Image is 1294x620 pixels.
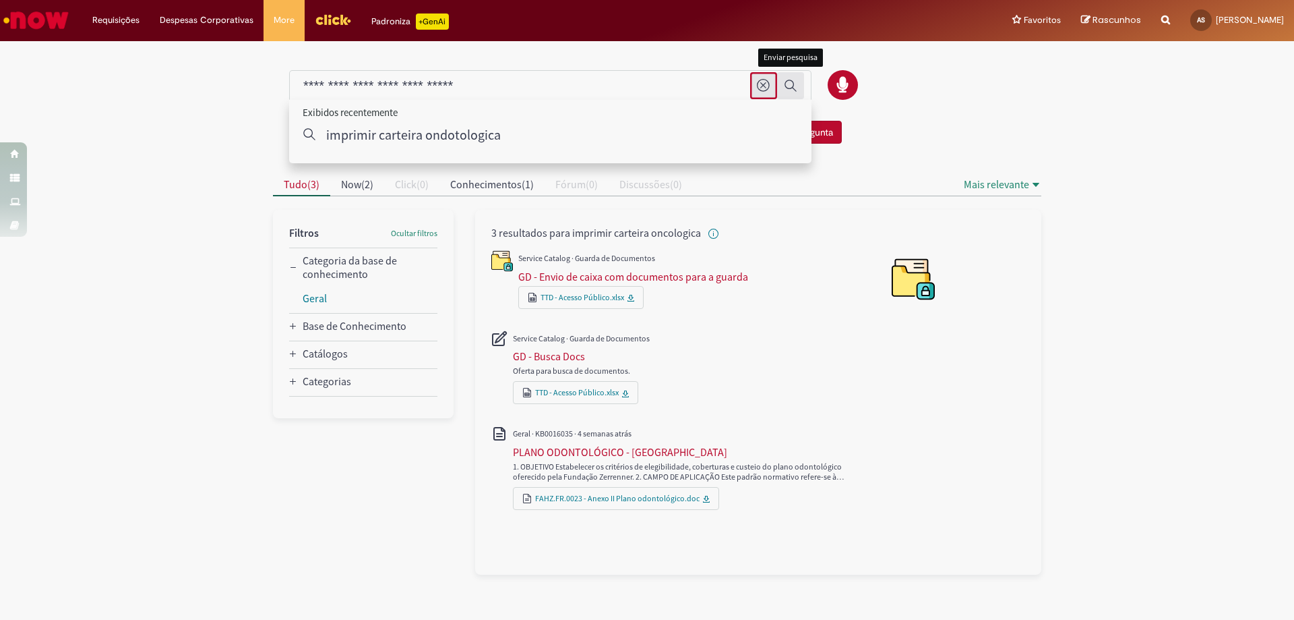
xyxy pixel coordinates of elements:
[371,13,449,30] div: Padroniza
[1197,16,1205,24] span: AS
[274,13,295,27] span: More
[92,13,140,27] span: Requisições
[160,13,253,27] span: Despesas Corporativas
[315,9,351,30] img: click_logo_yellow_360x200.png
[1024,13,1061,27] span: Favoritos
[416,13,449,30] p: +GenAi
[1092,13,1141,26] span: Rascunhos
[1,7,71,34] img: ServiceNow
[1081,14,1141,27] a: Rascunhos
[1216,14,1284,26] span: [PERSON_NAME]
